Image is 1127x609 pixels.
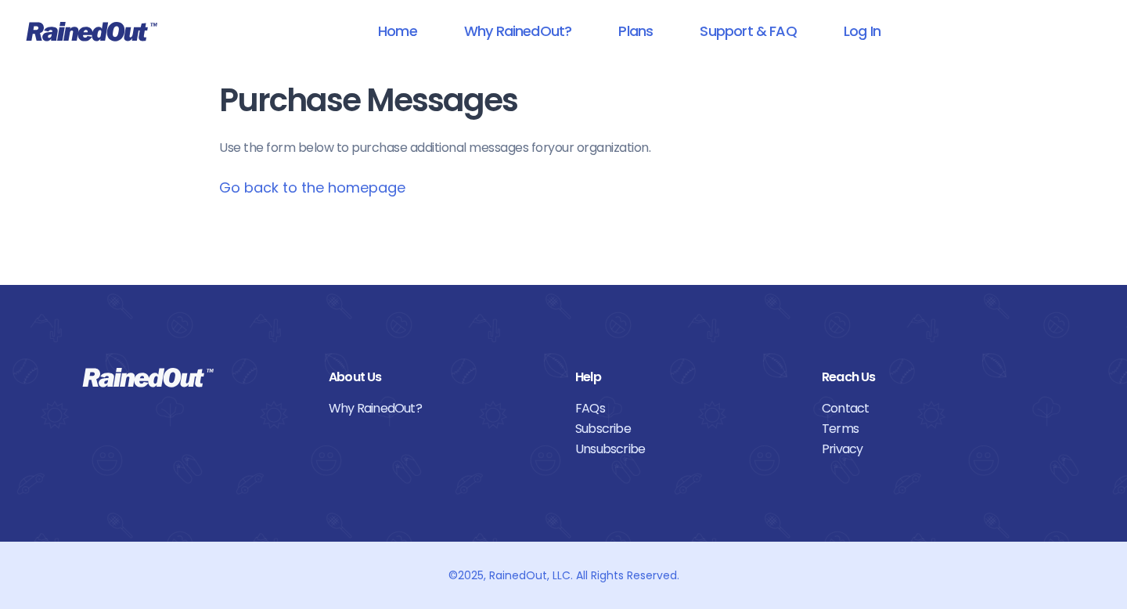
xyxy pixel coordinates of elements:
[219,178,405,197] a: Go back to the homepage
[329,367,552,387] div: About Us
[444,13,592,49] a: Why RainedOut?
[598,13,673,49] a: Plans
[822,419,1045,439] a: Terms
[575,367,798,387] div: Help
[329,398,552,419] a: Why RainedOut?
[575,439,798,459] a: Unsubscribe
[822,439,1045,459] a: Privacy
[575,398,798,419] a: FAQs
[575,419,798,439] a: Subscribe
[823,13,901,49] a: Log In
[822,398,1045,419] a: Contact
[358,13,437,49] a: Home
[219,139,908,157] p: Use the form below to purchase additional messages for your organization .
[822,367,1045,387] div: Reach Us
[219,83,908,118] h1: Purchase Messages
[679,13,816,49] a: Support & FAQ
